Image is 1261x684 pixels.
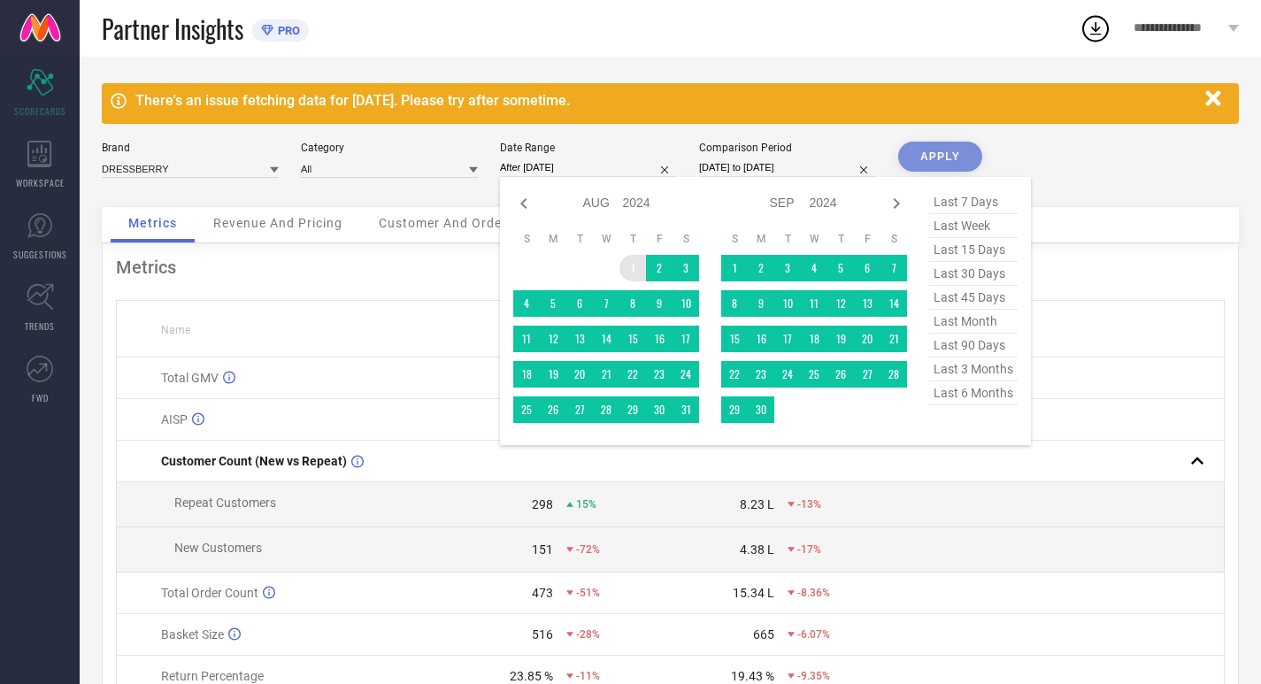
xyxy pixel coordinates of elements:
input: Select comparison period [699,158,876,177]
th: Monday [748,232,774,246]
span: WORKSPACE [16,176,65,189]
td: Sat Aug 31 2024 [673,396,699,423]
td: Fri Sep 27 2024 [854,361,880,388]
span: last month [929,310,1018,334]
td: Sat Sep 21 2024 [880,326,907,352]
div: Comparison Period [699,142,876,154]
th: Sunday [721,232,748,246]
td: Fri Sep 20 2024 [854,326,880,352]
td: Sat Aug 17 2024 [673,326,699,352]
td: Sat Aug 10 2024 [673,290,699,317]
span: Revenue And Pricing [213,216,342,230]
th: Tuesday [774,232,801,246]
div: 516 [532,627,553,642]
th: Tuesday [566,232,593,246]
span: -17% [797,543,821,556]
td: Thu Aug 22 2024 [619,361,646,388]
td: Fri Aug 09 2024 [646,290,673,317]
td: Thu Aug 08 2024 [619,290,646,317]
span: Total GMV [161,371,219,385]
td: Sun Aug 04 2024 [513,290,540,317]
td: Mon Aug 12 2024 [540,326,566,352]
td: Sun Sep 29 2024 [721,396,748,423]
td: Mon Sep 02 2024 [748,255,774,281]
span: last 90 days [929,334,1018,357]
span: -51% [576,587,600,599]
div: 15.34 L [733,586,774,600]
td: Wed Aug 21 2024 [593,361,619,388]
th: Friday [646,232,673,246]
th: Friday [854,232,880,246]
td: Tue Aug 20 2024 [566,361,593,388]
td: Wed Sep 18 2024 [801,326,827,352]
td: Fri Sep 13 2024 [854,290,880,317]
td: Tue Sep 10 2024 [774,290,801,317]
td: Sat Aug 03 2024 [673,255,699,281]
td: Sun Sep 22 2024 [721,361,748,388]
div: 23.85 % [510,669,553,683]
div: 8.23 L [740,497,774,511]
span: AISP [161,412,188,427]
td: Sat Aug 24 2024 [673,361,699,388]
span: -13% [797,498,821,511]
td: Fri Aug 30 2024 [646,396,673,423]
div: 298 [532,497,553,511]
td: Tue Aug 27 2024 [566,396,593,423]
th: Sunday [513,232,540,246]
div: Category [301,142,478,154]
span: Metrics [128,216,177,230]
td: Sun Sep 01 2024 [721,255,748,281]
span: -28% [576,628,600,641]
td: Fri Aug 23 2024 [646,361,673,388]
span: FWD [32,391,49,404]
td: Wed Aug 28 2024 [593,396,619,423]
td: Sat Sep 07 2024 [880,255,907,281]
div: Previous month [513,193,534,214]
td: Thu Aug 01 2024 [619,255,646,281]
th: Saturday [880,232,907,246]
span: Customer Count (New vs Repeat) [161,454,347,468]
td: Mon Aug 05 2024 [540,290,566,317]
span: -6.07% [797,628,830,641]
div: 473 [532,586,553,600]
td: Thu Sep 12 2024 [827,290,854,317]
span: last 45 days [929,286,1018,310]
td: Sun Sep 15 2024 [721,326,748,352]
span: SUGGESTIONS [13,248,67,261]
td: Mon Aug 26 2024 [540,396,566,423]
span: last 7 days [929,190,1018,214]
div: Date Range [500,142,677,154]
td: Sun Aug 11 2024 [513,326,540,352]
th: Saturday [673,232,699,246]
span: Basket Size [161,627,224,642]
span: SCORECARDS [14,104,66,118]
span: -11% [576,670,600,682]
span: Total Order Count [161,586,258,600]
td: Thu Sep 05 2024 [827,255,854,281]
span: Repeat Customers [174,496,276,510]
td: Mon Sep 16 2024 [748,326,774,352]
span: -8.36% [797,587,830,599]
td: Mon Sep 30 2024 [748,396,774,423]
span: last 6 months [929,381,1018,405]
th: Thursday [619,232,646,246]
span: -9.35% [797,670,830,682]
span: last 30 days [929,262,1018,286]
div: 4.38 L [740,542,774,557]
td: Fri Aug 02 2024 [646,255,673,281]
td: Sat Sep 28 2024 [880,361,907,388]
td: Sun Aug 18 2024 [513,361,540,388]
span: 15% [576,498,596,511]
input: Select date range [500,158,677,177]
td: Tue Aug 06 2024 [566,290,593,317]
span: New Customers [174,541,262,555]
span: Name [161,324,190,336]
td: Sun Sep 08 2024 [721,290,748,317]
span: last 3 months [929,357,1018,381]
span: TRENDS [25,319,55,333]
td: Thu Aug 29 2024 [619,396,646,423]
td: Fri Aug 16 2024 [646,326,673,352]
td: Thu Aug 15 2024 [619,326,646,352]
td: Wed Sep 04 2024 [801,255,827,281]
td: Wed Aug 14 2024 [593,326,619,352]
